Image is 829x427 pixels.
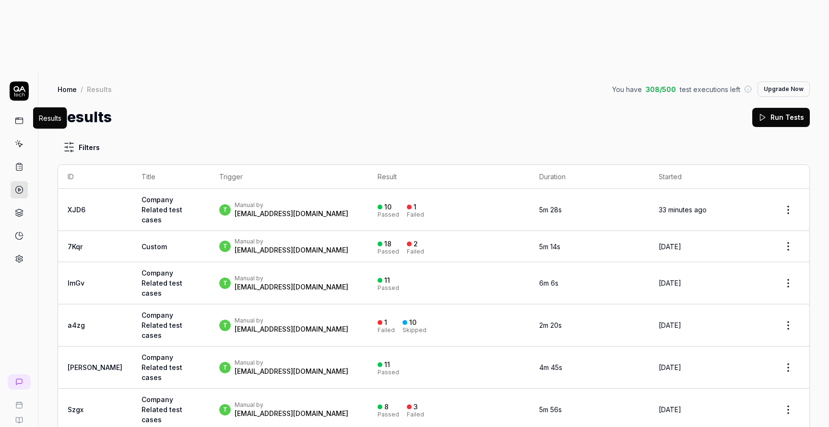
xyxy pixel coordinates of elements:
div: [EMAIL_ADDRESS][DOMAIN_NAME] [235,409,348,418]
div: [EMAIL_ADDRESS][DOMAIN_NAME] [235,367,348,376]
time: [DATE] [659,363,681,371]
a: Company Related test cases [142,196,182,224]
a: Documentation [4,409,34,424]
div: 2 [414,240,418,248]
time: 4m 45s [539,363,562,371]
div: Manual by [235,401,348,409]
th: Started [649,165,767,189]
a: Book a call with us [4,393,34,409]
time: 6m 6s [539,279,558,287]
th: Title [132,165,210,189]
div: Passed [378,249,399,254]
a: lmGv [68,279,84,287]
span: t [219,362,231,373]
div: Failed [407,412,424,417]
div: 10 [384,203,391,211]
time: 5m 56s [539,405,562,414]
button: Upgrade Now [758,81,810,97]
time: [DATE] [659,321,681,329]
th: Result [368,165,530,189]
div: Results [39,113,61,123]
button: Run Tests [752,108,810,127]
div: 1 [414,203,416,211]
div: Manual by [235,238,348,245]
div: 8 [384,403,389,411]
span: test executions left [680,84,740,94]
a: 7Kqr [68,242,83,251]
a: Company Related test cases [142,395,182,424]
th: Trigger [210,165,368,189]
th: ID [58,165,132,189]
div: Failed [378,327,395,333]
a: XJD6 [68,206,85,214]
span: t [219,277,231,289]
div: Manual by [235,275,348,282]
div: 18 [384,240,391,248]
a: Company Related test cases [142,311,182,339]
div: [EMAIL_ADDRESS][DOMAIN_NAME] [235,282,348,292]
span: t [219,204,231,216]
time: 2m 20s [539,321,562,329]
div: Passed [378,285,399,291]
div: Passed [378,412,399,417]
div: Results [87,84,112,94]
div: 3 [414,403,418,411]
a: Szgx [68,405,83,414]
div: Skipped [403,327,426,333]
div: Manual by [235,317,348,324]
div: Manual by [235,359,348,367]
div: Failed [407,212,424,218]
th: Duration [530,165,650,189]
div: Failed [407,249,424,254]
span: You have [612,84,642,94]
div: Passed [378,212,399,218]
span: t [219,404,231,415]
time: [DATE] [659,279,681,287]
div: 10 [409,318,416,327]
span: t [219,320,231,331]
div: 11 [384,360,390,369]
time: [DATE] [659,242,681,251]
div: Manual by [235,201,348,209]
div: Passed [378,369,399,375]
button: Filters [58,138,106,157]
span: t [219,241,231,252]
a: New conversation [8,374,31,390]
a: Home [58,84,77,94]
time: [DATE] [659,405,681,414]
div: 11 [384,276,390,285]
a: Company Related test cases [142,269,182,297]
span: 308 / 500 [646,84,676,94]
time: 33 minutes ago [659,206,707,214]
a: Company Related test cases [142,353,182,381]
div: [EMAIL_ADDRESS][DOMAIN_NAME] [235,209,348,219]
a: [PERSON_NAME] [68,363,122,371]
div: [EMAIL_ADDRESS][DOMAIN_NAME] [235,324,348,334]
span: Custom [142,242,167,251]
div: 1 [384,318,387,327]
time: 5m 14s [539,242,560,251]
div: / [81,84,83,94]
a: a4zg [68,321,85,329]
h1: Results [58,106,112,128]
time: 5m 28s [539,206,562,214]
div: [EMAIL_ADDRESS][DOMAIN_NAME] [235,245,348,255]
